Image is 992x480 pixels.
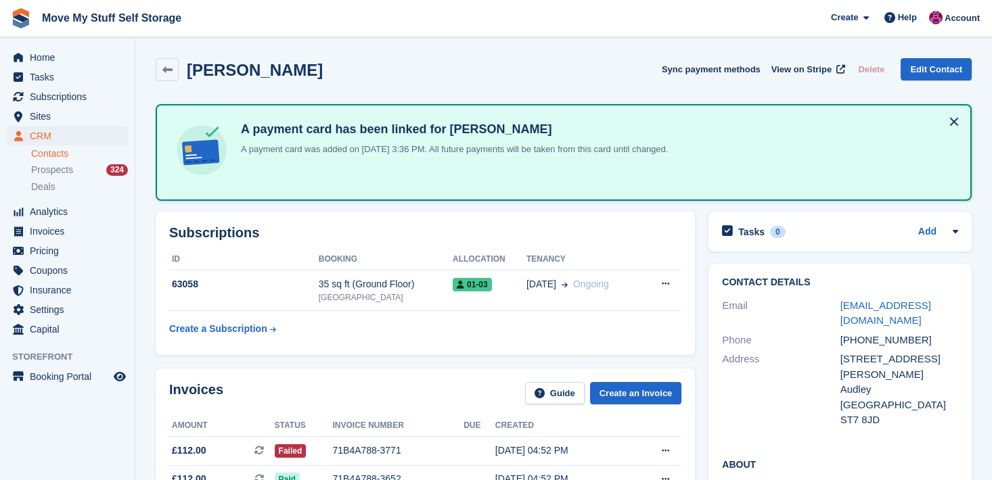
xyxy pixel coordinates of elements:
div: Audley [840,382,958,398]
div: Phone [722,333,840,348]
th: Created [495,415,629,437]
div: Create a Subscription [169,322,267,336]
div: 63058 [169,277,319,291]
div: 71B4A788-3771 [332,443,464,458]
a: menu [7,300,128,319]
span: Capital [30,320,111,339]
a: Add [918,224,937,240]
span: Create [831,11,858,24]
span: Help [898,11,917,24]
a: menu [7,202,128,221]
div: Email [722,298,840,329]
a: Contacts [31,147,128,160]
a: menu [7,87,128,106]
button: Sync payment methods [662,58,761,80]
img: card-linked-ebf98d0992dc2aeb22e95c0e3c79077019eb2392cfd83c6a337811c24bc77127.svg [173,122,230,178]
div: [GEOGRAPHIC_DATA] [319,291,453,304]
a: menu [7,107,128,126]
span: Tasks [30,68,111,87]
span: 01-03 [453,278,492,291]
span: Coupons [30,261,111,280]
h2: [PERSON_NAME] [187,61,323,79]
th: Status [275,415,333,437]
span: Invoices [30,222,111,241]
a: Preview store [112,368,128,385]
div: [DATE] 04:52 PM [495,443,629,458]
span: Failed [275,444,307,458]
span: Pricing [30,241,111,260]
span: View on Stripe [771,63,832,76]
span: Insurance [30,281,111,299]
span: Storefront [12,350,135,364]
h2: Contact Details [722,277,958,288]
span: Ongoing [573,279,609,289]
a: menu [7,281,128,299]
span: £112.00 [172,443,206,458]
a: menu [7,320,128,339]
h2: Invoices [169,382,223,404]
h2: Tasks [738,226,765,238]
span: Home [30,48,111,67]
a: Edit Contact [901,58,972,80]
a: menu [7,126,128,145]
th: Invoice number [332,415,464,437]
th: Amount [169,415,275,437]
h4: A payment card has been linked for [PERSON_NAME] [235,122,668,137]
a: menu [7,261,128,280]
span: Booking Portal [30,367,111,386]
a: Move My Stuff Self Storage [37,7,187,29]
a: menu [7,241,128,260]
span: Deals [31,181,55,193]
span: Subscriptions [30,87,111,106]
a: menu [7,222,128,241]
a: Guide [525,382,585,404]
span: [DATE] [526,277,556,291]
a: View on Stripe [766,58,848,80]
a: Deals [31,180,128,194]
p: A payment card was added on [DATE] 3:36 PM. All future payments will be taken from this card unti... [235,143,668,156]
div: 0 [770,226,786,238]
a: menu [7,68,128,87]
div: [GEOGRAPHIC_DATA] [840,398,958,413]
div: [STREET_ADDRESS][PERSON_NAME] [840,352,958,382]
th: Tenancy [526,249,642,270]
span: Prospects [31,164,73,176]
div: [PHONE_NUMBER] [840,333,958,348]
img: stora-icon-8386f47178a22dfd0bd8f6a31ec36ba5ce8667c1dd55bd0f319d3a0aa187defe.svg [11,8,31,28]
th: Due [464,415,495,437]
a: Create an Invoice [590,382,682,404]
button: Delete [853,58,890,80]
th: ID [169,249,319,270]
a: Create a Subscription [169,316,276,341]
div: 35 sq ft (Ground Floor) [319,277,453,291]
span: Analytics [30,202,111,221]
h2: About [722,457,958,471]
a: menu [7,48,128,67]
div: Address [722,352,840,428]
th: Booking [319,249,453,270]
h2: Subscriptions [169,225,681,241]
th: Allocation [453,249,526,270]
div: 324 [106,164,128,176]
span: Sites [30,107,111,126]
a: Prospects 324 [31,163,128,177]
img: Carrie Machin [929,11,943,24]
div: ST7 8JD [840,412,958,428]
a: menu [7,367,128,386]
span: Account [945,11,980,25]
span: Settings [30,300,111,319]
a: [EMAIL_ADDRESS][DOMAIN_NAME] [840,299,931,327]
span: CRM [30,126,111,145]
